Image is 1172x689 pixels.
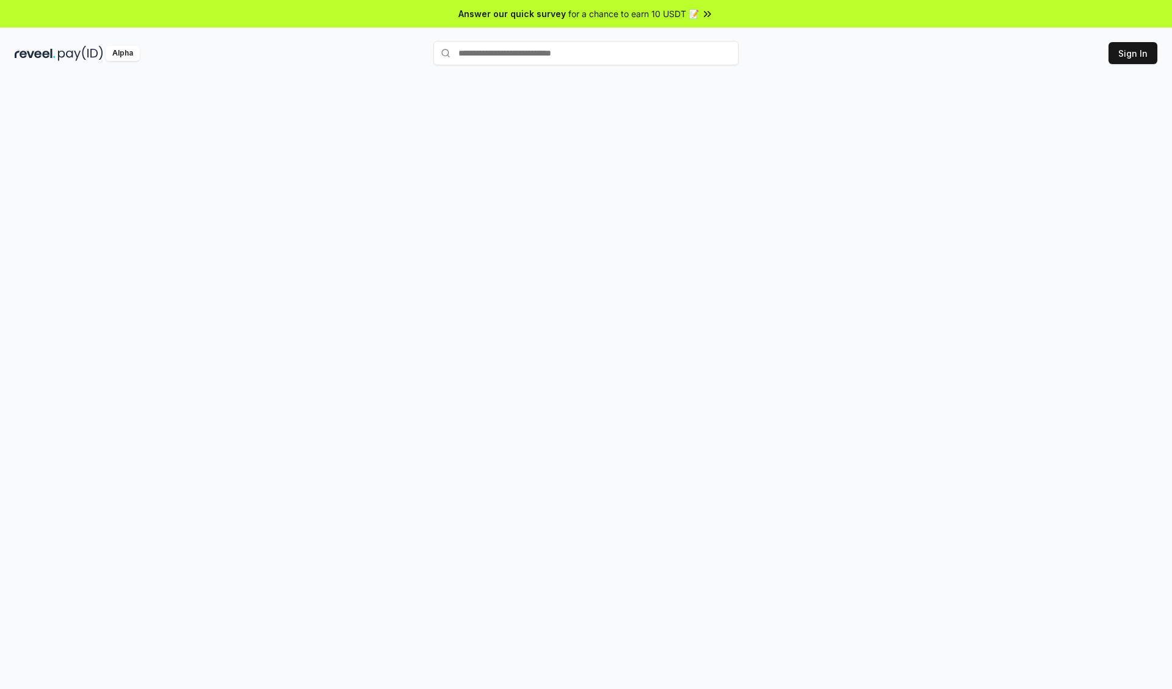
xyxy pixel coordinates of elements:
span: for a chance to earn 10 USDT 📝 [568,7,699,20]
img: reveel_dark [15,46,56,61]
div: Alpha [106,46,140,61]
span: Answer our quick survey [458,7,566,20]
button: Sign In [1109,42,1157,64]
img: pay_id [58,46,103,61]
